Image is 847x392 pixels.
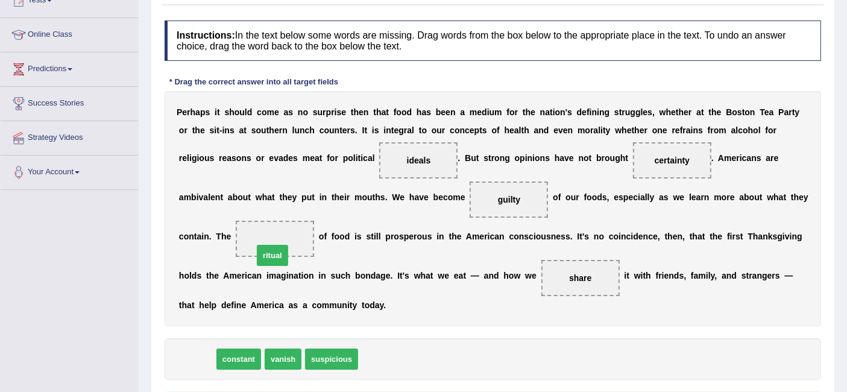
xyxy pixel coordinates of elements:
[358,153,361,163] b: t
[199,153,204,163] b: o
[599,107,605,117] b: n
[335,107,337,117] b: i
[795,107,800,117] b: y
[303,107,308,117] b: o
[216,125,219,135] b: t
[768,125,773,135] b: o
[177,107,182,117] b: P
[603,125,606,135] b: t
[474,125,480,135] b: p
[195,125,200,135] b: h
[224,107,229,117] b: s
[256,125,262,135] b: o
[309,125,315,135] b: h
[251,125,256,135] b: s
[227,153,231,163] b: a
[578,125,585,135] b: m
[663,125,667,135] b: e
[374,125,379,135] b: s
[526,107,531,117] b: h
[261,125,266,135] b: u
[647,107,652,117] b: s
[460,125,465,135] b: n
[555,153,560,163] b: h
[732,107,737,117] b: o
[792,107,795,117] b: t
[500,153,505,163] b: n
[356,153,358,163] b: i
[210,125,215,135] b: s
[764,107,769,117] b: e
[219,125,222,135] b: -
[179,153,182,163] b: r
[494,107,502,117] b: m
[644,125,647,135] b: r
[165,76,343,87] div: * Drag the correct answer into all target fields
[789,107,792,117] b: r
[235,107,240,117] b: o
[421,107,426,117] b: a
[641,107,643,117] b: l
[505,125,510,135] b: h
[283,153,289,163] b: d
[545,107,550,117] b: a
[778,107,784,117] b: P
[241,153,247,163] b: n
[236,153,242,163] b: o
[421,125,427,135] b: o
[506,107,509,117] b: f
[318,107,323,117] b: u
[187,107,190,117] b: r
[1,156,138,186] a: Your Account
[204,153,210,163] b: u
[298,107,303,117] b: n
[383,125,386,135] b: i
[540,107,546,117] b: n
[359,107,364,117] b: e
[488,153,491,163] b: t
[323,107,326,117] b: r
[274,107,279,117] b: e
[470,107,477,117] b: m
[210,153,215,163] b: s
[676,107,679,117] b: t
[487,107,490,117] b: i
[585,125,590,135] b: o
[222,153,227,163] b: e
[634,125,640,135] b: h
[509,107,515,117] b: o
[773,125,776,135] b: r
[590,107,592,117] b: i
[398,125,404,135] b: g
[335,153,338,163] b: r
[300,125,305,135] b: n
[671,107,676,117] b: e
[341,107,346,117] b: e
[491,153,494,163] b: r
[492,125,497,135] b: o
[1,18,138,48] a: Online Class
[688,107,691,117] b: r
[177,30,235,40] b: Instructions:
[215,107,217,117] b: i
[1,52,138,83] a: Predictions
[672,125,675,135] b: r
[450,125,455,135] b: c
[379,142,458,179] span: Drop target
[292,125,295,135] b: l
[600,125,603,135] b: i
[622,107,625,117] b: r
[368,153,373,163] b: a
[490,107,495,117] b: u
[567,107,572,117] b: s
[560,107,565,117] b: n
[200,107,206,117] b: p
[372,125,374,135] b: i
[244,125,247,135] b: t
[568,125,573,135] b: n
[497,125,500,135] b: f
[524,125,529,135] b: h
[587,107,590,117] b: f
[394,107,397,117] b: f
[450,107,456,117] b: n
